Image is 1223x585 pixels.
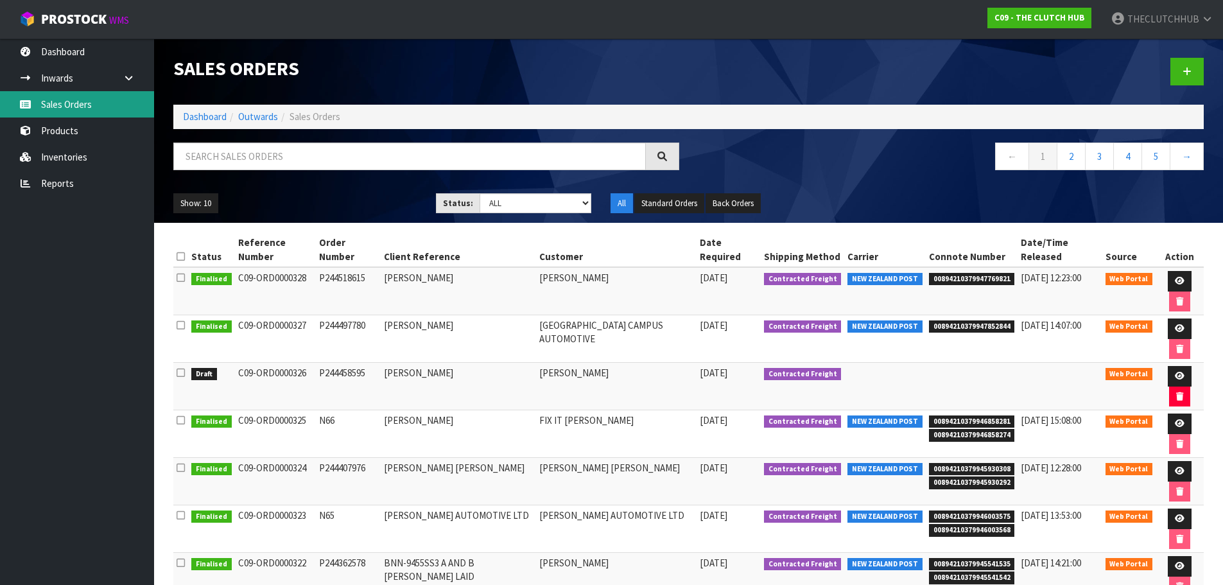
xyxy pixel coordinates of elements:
td: [PERSON_NAME] [536,267,696,315]
a: 4 [1113,143,1142,170]
a: Outwards [238,110,278,123]
td: [PERSON_NAME] [381,267,537,315]
button: Standard Orders [634,193,704,214]
td: [PERSON_NAME] [381,363,537,410]
span: NEW ZEALAND POST [847,273,923,286]
span: Web Portal [1106,558,1153,571]
span: Draft [191,368,217,381]
small: WMS [109,14,129,26]
td: [PERSON_NAME] [PERSON_NAME] [381,458,537,505]
span: THECLUTCHHUB [1127,13,1199,25]
th: Date/Time Released [1018,232,1102,267]
span: Web Portal [1106,368,1153,381]
button: Back Orders [706,193,761,214]
span: [DATE] [700,272,727,284]
td: N65 [316,505,381,553]
span: 00894210379946003568 [929,524,1015,537]
span: NEW ZEALAND POST [847,415,923,428]
span: 00894210379947769821 [929,273,1015,286]
th: Connote Number [926,232,1018,267]
span: Finalised [191,558,232,571]
td: [PERSON_NAME] AUTOMOTIVE LTD [536,505,696,553]
td: C09-ORD0000327 [235,315,316,363]
a: 2 [1057,143,1086,170]
span: Contracted Freight [764,320,842,333]
span: Contracted Freight [764,368,842,381]
td: [GEOGRAPHIC_DATA] CAMPUS AUTOMOTIVE [536,315,696,363]
a: → [1170,143,1204,170]
a: 3 [1085,143,1114,170]
td: P244458595 [316,363,381,410]
span: ProStock [41,11,107,28]
th: Shipping Method [761,232,845,267]
span: Finalised [191,463,232,476]
strong: Status: [443,198,473,209]
th: Action [1156,232,1204,267]
td: P244407976 [316,458,381,505]
span: Contracted Freight [764,273,842,286]
td: C09-ORD0000326 [235,363,316,410]
span: [DATE] 14:21:00 [1021,557,1081,569]
th: Client Reference [381,232,537,267]
span: 00894210379946003575 [929,511,1015,523]
th: Reference Number [235,232,316,267]
img: cube-alt.png [19,11,35,27]
td: [PERSON_NAME] AUTOMOTIVE LTD [381,505,537,553]
span: NEW ZEALAND POST [847,463,923,476]
span: Web Portal [1106,320,1153,333]
a: ← [995,143,1029,170]
span: Finalised [191,415,232,428]
nav: Page navigation [698,143,1204,174]
a: 5 [1141,143,1170,170]
span: NEW ZEALAND POST [847,320,923,333]
td: C09-ORD0000325 [235,410,316,458]
span: [DATE] [700,462,727,474]
span: [DATE] 12:23:00 [1021,272,1081,284]
span: 00894210379945541542 [929,572,1015,584]
span: Sales Orders [290,110,340,123]
span: Finalised [191,273,232,286]
td: C09-ORD0000328 [235,267,316,315]
span: 00894210379946858274 [929,429,1015,442]
th: Source [1102,232,1156,267]
button: All [611,193,633,214]
span: Web Portal [1106,511,1153,523]
td: FIX IT [PERSON_NAME] [536,410,696,458]
span: 00894210379945541535 [929,558,1015,571]
span: Finalised [191,320,232,333]
span: Contracted Freight [764,415,842,428]
input: Search sales orders [173,143,646,170]
span: Contracted Freight [764,463,842,476]
span: Finalised [191,511,232,523]
h1: Sales Orders [173,58,679,79]
span: [DATE] 12:28:00 [1021,462,1081,474]
th: Status [188,232,235,267]
span: Web Portal [1106,273,1153,286]
td: [PERSON_NAME] [536,363,696,410]
span: 00894210379945930308 [929,463,1015,476]
td: P244497780 [316,315,381,363]
span: [DATE] [700,414,727,426]
span: [DATE] [700,557,727,569]
span: NEW ZEALAND POST [847,511,923,523]
td: C09-ORD0000323 [235,505,316,553]
span: 00894210379946858281 [929,415,1015,428]
span: Web Portal [1106,463,1153,476]
td: [PERSON_NAME] [381,315,537,363]
th: Carrier [844,232,926,267]
span: 00894210379945930292 [929,476,1015,489]
span: [DATE] [700,367,727,379]
td: C09-ORD0000324 [235,458,316,505]
span: NEW ZEALAND POST [847,558,923,571]
span: Contracted Freight [764,511,842,523]
td: [PERSON_NAME] [381,410,537,458]
span: 00894210379947852844 [929,320,1015,333]
th: Customer [536,232,696,267]
a: 1 [1028,143,1057,170]
button: Show: 10 [173,193,218,214]
td: [PERSON_NAME] [PERSON_NAME] [536,458,696,505]
td: P244518615 [316,267,381,315]
span: Contracted Freight [764,558,842,571]
span: [DATE] [700,509,727,521]
th: Order Number [316,232,381,267]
